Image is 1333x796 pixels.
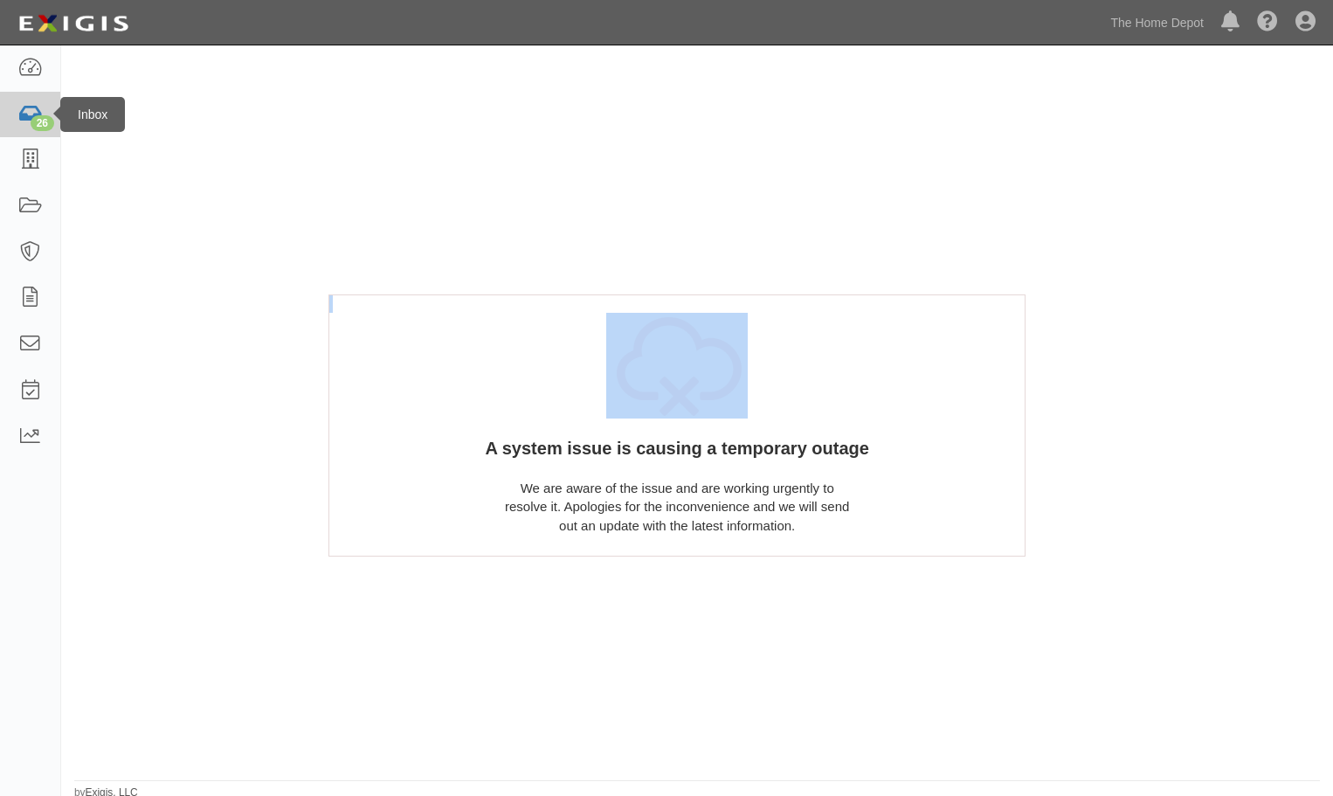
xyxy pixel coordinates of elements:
img: logo-5460c22ac91f19d4615b14bd174203de0afe785f0fc80cf4dbbc73dc1793850b.png [13,8,134,39]
i: Help Center - Complianz [1257,12,1278,33]
div: 26 [31,115,54,131]
div: Inbox [60,97,125,132]
a: The Home Depot [1102,5,1212,40]
img: error-99af6e33410e882544790350259f06ada0ecf1cd689d232dc6049cda049a9ca7.png [606,313,748,419]
div: We are aware of the issue and are working urgently to resolve it. Apologies for the inconvenience... [503,479,851,535]
div: A system issue is causing a temporary outage [329,436,1025,461]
